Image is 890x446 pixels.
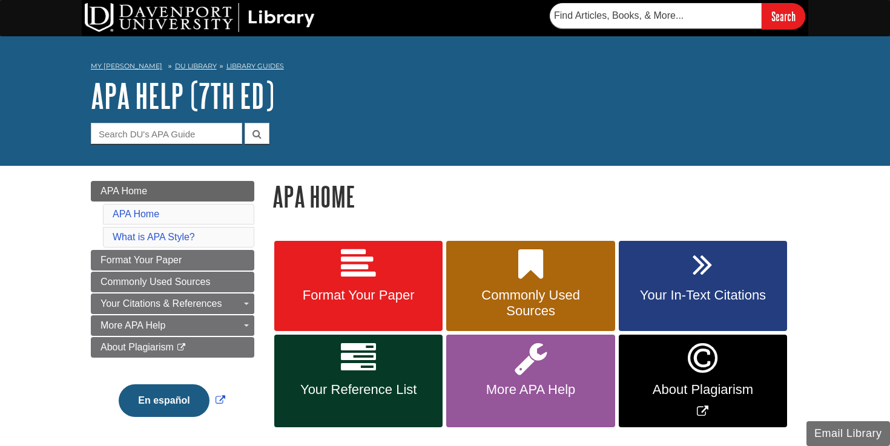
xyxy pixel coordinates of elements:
span: Commonly Used Sources [101,277,210,287]
nav: breadcrumb [91,58,799,77]
i: This link opens in a new window [176,344,186,352]
a: Link opens in new window [619,335,787,427]
span: Format Your Paper [101,255,182,265]
input: Search [762,3,805,29]
h1: APA Home [272,181,799,212]
a: Commonly Used Sources [91,272,254,292]
input: Search DU's APA Guide [91,123,242,144]
a: What is APA Style? [113,232,195,242]
a: Your In-Text Citations [619,241,787,332]
span: About Plagiarism [101,342,174,352]
span: APA Home [101,186,147,196]
a: Format Your Paper [274,241,443,332]
a: Your Reference List [274,335,443,427]
span: Your In-Text Citations [628,287,778,303]
a: APA Home [91,181,254,202]
img: DU Library [85,3,315,32]
a: APA Help (7th Ed) [91,77,274,114]
form: Searches DU Library's articles, books, and more [550,3,805,29]
span: More APA Help [101,320,165,330]
a: Link opens in new window [116,395,228,405]
span: More APA Help [455,382,605,398]
a: Your Citations & References [91,294,254,314]
span: About Plagiarism [628,382,778,398]
span: Format Your Paper [283,287,433,303]
a: Format Your Paper [91,250,254,271]
span: Your Citations & References [101,298,222,309]
a: More APA Help [91,315,254,336]
span: Your Reference List [283,382,433,398]
a: DU Library [175,62,217,70]
a: About Plagiarism [91,337,254,358]
a: My [PERSON_NAME] [91,61,162,71]
button: En español [119,384,209,417]
a: More APA Help [446,335,615,427]
input: Find Articles, Books, & More... [550,3,762,28]
a: Library Guides [226,62,284,70]
a: APA Home [113,209,159,219]
span: Commonly Used Sources [455,287,605,319]
button: Email Library [806,421,890,446]
div: Guide Page Menu [91,181,254,438]
a: Commonly Used Sources [446,241,615,332]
